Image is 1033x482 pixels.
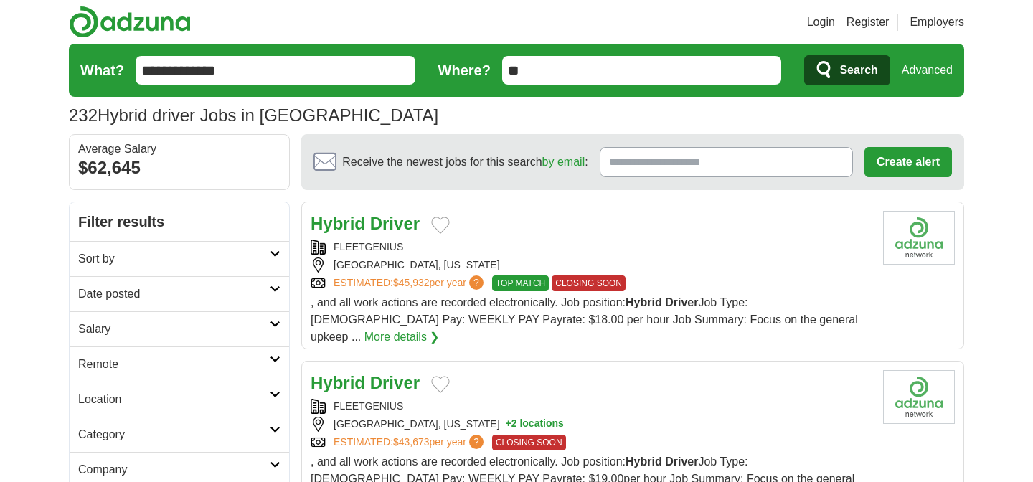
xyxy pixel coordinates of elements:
[393,277,430,288] span: $45,932
[311,257,872,273] div: [GEOGRAPHIC_DATA], [US_STATE]
[839,56,877,85] span: Search
[78,143,280,155] div: Average Salary
[311,214,365,233] strong: Hybrid
[364,329,440,346] a: More details ❯
[311,214,420,233] a: Hybrid Driver
[665,455,698,468] strong: Driver
[311,399,872,414] div: FLEETGENIUS
[431,376,450,393] button: Add to favorite jobs
[883,211,955,265] img: Company logo
[70,276,289,311] a: Date posted
[492,275,549,291] span: TOP MATCH
[70,417,289,452] a: Category
[846,14,890,31] a: Register
[370,214,420,233] strong: Driver
[311,296,858,343] span: , and all work actions are recorded electronically. Job position: Job Type: [DEMOGRAPHIC_DATA] Pa...
[393,436,430,448] span: $43,673
[78,426,270,443] h2: Category
[665,296,698,308] strong: Driver
[807,14,835,31] a: Login
[70,202,289,241] h2: Filter results
[626,296,662,308] strong: Hybrid
[69,105,438,125] h1: Hybrid driver Jobs in [GEOGRAPHIC_DATA]
[69,6,191,38] img: Adzuna logo
[506,417,511,432] span: +
[910,14,964,31] a: Employers
[492,435,566,450] span: CLOSING SOON
[78,391,270,408] h2: Location
[552,275,626,291] span: CLOSING SOON
[370,373,420,392] strong: Driver
[78,250,270,268] h2: Sort by
[70,382,289,417] a: Location
[70,241,289,276] a: Sort by
[334,435,486,450] a: ESTIMATED:$43,673per year?
[469,275,484,290] span: ?
[69,103,98,128] span: 232
[311,240,872,255] div: FLEETGENIUS
[78,321,270,338] h2: Salary
[804,55,890,85] button: Search
[78,356,270,373] h2: Remote
[542,156,585,168] a: by email
[864,147,952,177] button: Create alert
[311,373,365,392] strong: Hybrid
[311,373,420,392] a: Hybrid Driver
[78,285,270,303] h2: Date posted
[70,311,289,346] a: Salary
[334,275,486,291] a: ESTIMATED:$45,932per year?
[883,370,955,424] img: Company logo
[902,56,953,85] a: Advanced
[431,217,450,234] button: Add to favorite jobs
[80,60,124,81] label: What?
[78,155,280,181] div: $62,645
[438,60,491,81] label: Where?
[469,435,484,449] span: ?
[78,461,270,478] h2: Company
[342,153,588,171] span: Receive the newest jobs for this search :
[70,346,289,382] a: Remote
[311,417,872,432] div: [GEOGRAPHIC_DATA], [US_STATE]
[506,417,564,432] button: +2 locations
[626,455,662,468] strong: Hybrid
